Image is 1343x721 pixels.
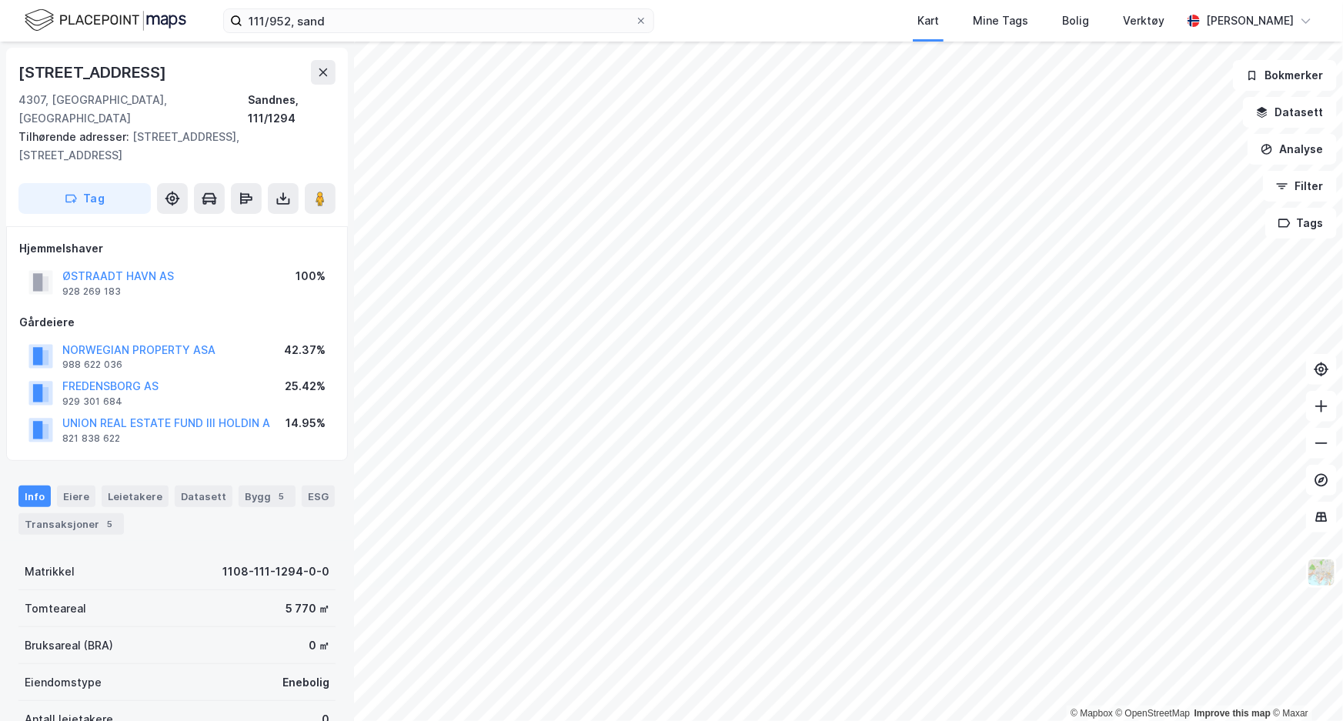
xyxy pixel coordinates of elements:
div: 988 622 036 [62,359,122,371]
div: Leietakere [102,486,169,507]
div: Bolig [1062,12,1089,30]
div: 14.95% [286,414,326,432]
div: Kart [917,12,939,30]
div: Matrikkel [25,562,75,581]
div: Hjemmelshaver [19,239,335,258]
div: Info [18,486,51,507]
div: Verktøy [1123,12,1164,30]
iframe: Chat Widget [1266,647,1343,721]
button: Analyse [1248,134,1337,165]
div: Mine Tags [973,12,1028,30]
div: Bygg [239,486,296,507]
a: OpenStreetMap [1116,708,1191,719]
button: Tags [1265,208,1337,239]
a: Mapbox [1071,708,1113,719]
div: [PERSON_NAME] [1206,12,1294,30]
div: Eiendomstype [25,673,102,692]
div: Enebolig [282,673,329,692]
button: Filter [1263,171,1337,202]
div: 100% [296,267,326,285]
div: 821 838 622 [62,432,120,445]
div: Datasett [175,486,232,507]
div: 0 ㎡ [309,636,329,655]
div: [STREET_ADDRESS], [STREET_ADDRESS] [18,128,323,165]
img: Z [1307,558,1336,587]
button: Bokmerker [1233,60,1337,91]
div: 928 269 183 [62,285,121,298]
div: Kontrollprogram for chat [1266,647,1343,721]
span: Tilhørende adresser: [18,130,132,143]
input: Søk på adresse, matrikkel, gårdeiere, leietakere eller personer [242,9,635,32]
div: Bruksareal (BRA) [25,636,113,655]
div: 5 [274,489,289,504]
div: 929 301 684 [62,396,122,408]
a: Improve this map [1194,708,1271,719]
div: Gårdeiere [19,313,335,332]
button: Datasett [1243,97,1337,128]
div: 25.42% [285,377,326,396]
img: logo.f888ab2527a4732fd821a326f86c7f29.svg [25,7,186,34]
div: ESG [302,486,335,507]
div: 5 [102,516,118,532]
div: 42.37% [284,341,326,359]
div: Eiere [57,486,95,507]
div: 4307, [GEOGRAPHIC_DATA], [GEOGRAPHIC_DATA] [18,91,248,128]
button: Tag [18,183,151,214]
div: Transaksjoner [18,513,124,535]
div: [STREET_ADDRESS] [18,60,169,85]
div: Tomteareal [25,599,86,618]
div: 1108-111-1294-0-0 [222,562,329,581]
div: Sandnes, 111/1294 [248,91,336,128]
div: 5 770 ㎡ [286,599,329,618]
